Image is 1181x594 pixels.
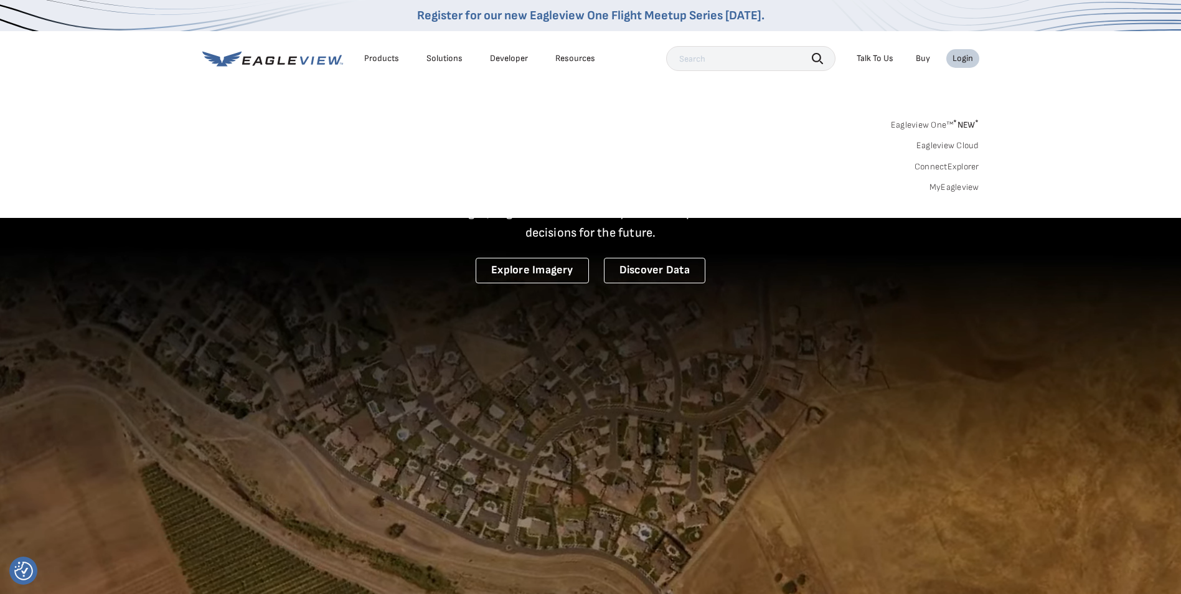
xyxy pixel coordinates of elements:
[14,562,33,580] button: Consent Preferences
[916,140,979,151] a: Eagleview Cloud
[604,258,705,283] a: Discover Data
[555,53,595,64] div: Resources
[14,562,33,580] img: Revisit consent button
[666,46,835,71] input: Search
[953,53,973,64] div: Login
[426,53,463,64] div: Solutions
[916,53,930,64] a: Buy
[476,258,589,283] a: Explore Imagery
[915,161,979,172] a: ConnectExplorer
[364,53,399,64] div: Products
[490,53,528,64] a: Developer
[857,53,893,64] div: Talk To Us
[953,120,979,130] span: NEW
[891,116,979,130] a: Eagleview One™*NEW*
[417,8,765,23] a: Register for our new Eagleview One Flight Meetup Series [DATE].
[929,182,979,193] a: MyEagleview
